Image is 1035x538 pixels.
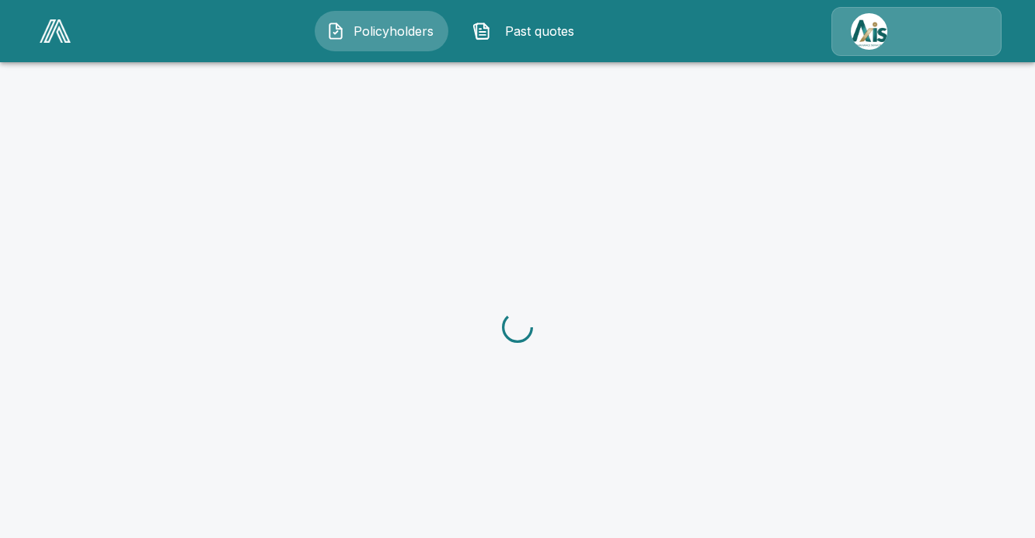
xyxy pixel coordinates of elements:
[497,22,583,40] span: Past quotes
[315,11,448,51] button: Policyholders IconPolicyholders
[472,22,491,40] img: Past quotes Icon
[461,11,594,51] button: Past quotes IconPast quotes
[40,19,71,43] img: AA Logo
[326,22,345,40] img: Policyholders Icon
[351,22,437,40] span: Policyholders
